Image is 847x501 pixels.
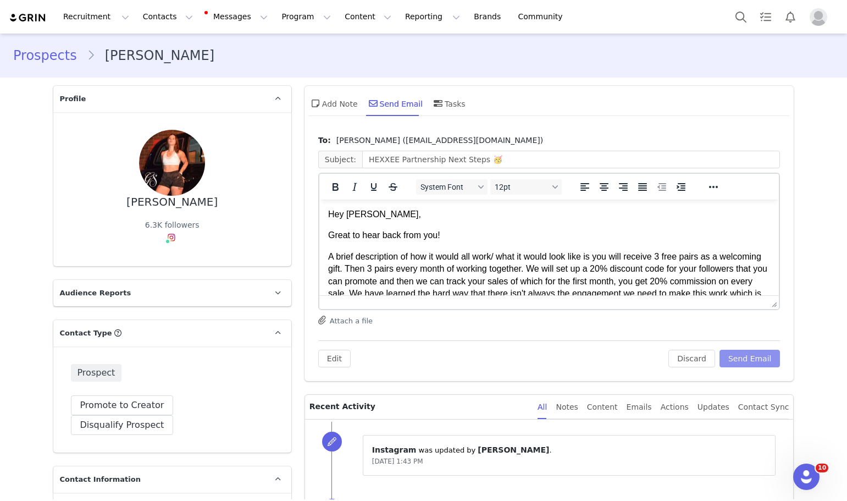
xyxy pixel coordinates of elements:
img: grin logo [9,13,47,23]
button: Bold [326,179,345,195]
p: Hey [PERSON_NAME], [9,9,451,21]
div: Tasks [431,90,466,117]
span: Subject: [318,151,362,168]
button: Underline [364,179,383,195]
iframe: Intercom live chat [793,464,820,490]
button: Contacts [136,4,200,29]
button: Fonts [416,179,488,195]
span: Audience Reports [60,288,131,299]
button: Search [729,4,753,29]
button: Font sizes [490,179,562,195]
a: Tasks [754,4,778,29]
div: Content [587,395,618,420]
button: Align left [575,179,594,195]
span: To: [318,135,331,146]
button: Promote to Creator [71,395,174,415]
img: 82ddd2ab-6921-4c2f-959f-2b31edc76615.jpg [139,130,205,196]
button: Reporting [398,4,467,29]
div: [PERSON_NAME] [126,196,218,208]
input: Add a subject line [362,151,780,168]
button: Strikethrough [384,179,402,195]
p: Recent Activity [309,395,529,419]
span: Profile [60,93,86,104]
div: Emails [627,395,652,420]
div: Updates [697,395,729,420]
div: 6.3K followers [145,219,200,231]
div: Add Note [309,90,358,117]
button: Notifications [778,4,802,29]
button: Decrease indent [652,179,671,195]
div: Actions [661,395,689,420]
button: Disqualify Prospect [71,415,174,435]
button: Attach a file [318,313,373,327]
a: Community [512,4,574,29]
body: Rich Text Area. Press ALT-0 for help. [9,9,451,267]
span: [PERSON_NAME] ([EMAIL_ADDRESS][DOMAIN_NAME]) [336,135,543,146]
p: Great to hear back from you! [9,30,451,42]
span: Prospect [71,364,122,382]
span: [DATE] 1:43 PM [372,458,423,465]
div: Contact Sync [738,395,789,420]
a: Prospects [13,46,87,65]
button: Program [275,4,337,29]
button: Send Email [719,350,780,367]
button: Content [338,4,398,29]
button: Edit [318,350,351,367]
span: [PERSON_NAME] [478,445,549,454]
button: Align right [614,179,633,195]
img: placeholder-profile.jpg [810,8,827,26]
span: Instagram [372,445,417,454]
button: Recruitment [57,4,136,29]
div: Press the Up and Down arrow keys to resize the editor. [767,296,779,309]
div: Notes [556,395,578,420]
a: Brands [467,4,511,29]
button: Profile [803,8,838,26]
button: Increase indent [672,179,690,195]
button: Messages [200,4,274,29]
button: Justify [633,179,652,195]
button: Align center [595,179,613,195]
p: A brief description of how it would all work/ what it would look like is you will receive 3 free ... [9,51,451,113]
span: System Font [420,183,474,191]
div: All [538,395,547,420]
img: instagram.svg [167,233,176,242]
span: Contact Type [60,328,112,339]
span: 12pt [495,183,549,191]
span: 10 [816,464,828,472]
p: ⁨ ⁩ was updated by ⁨ ⁩. [372,444,767,456]
button: Discard [668,350,715,367]
div: Send Email [367,90,423,117]
span: Contact Information [60,474,141,485]
button: Italic [345,179,364,195]
button: Reveal or hide additional toolbar items [704,179,723,195]
iframe: Rich Text Area [319,200,779,295]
